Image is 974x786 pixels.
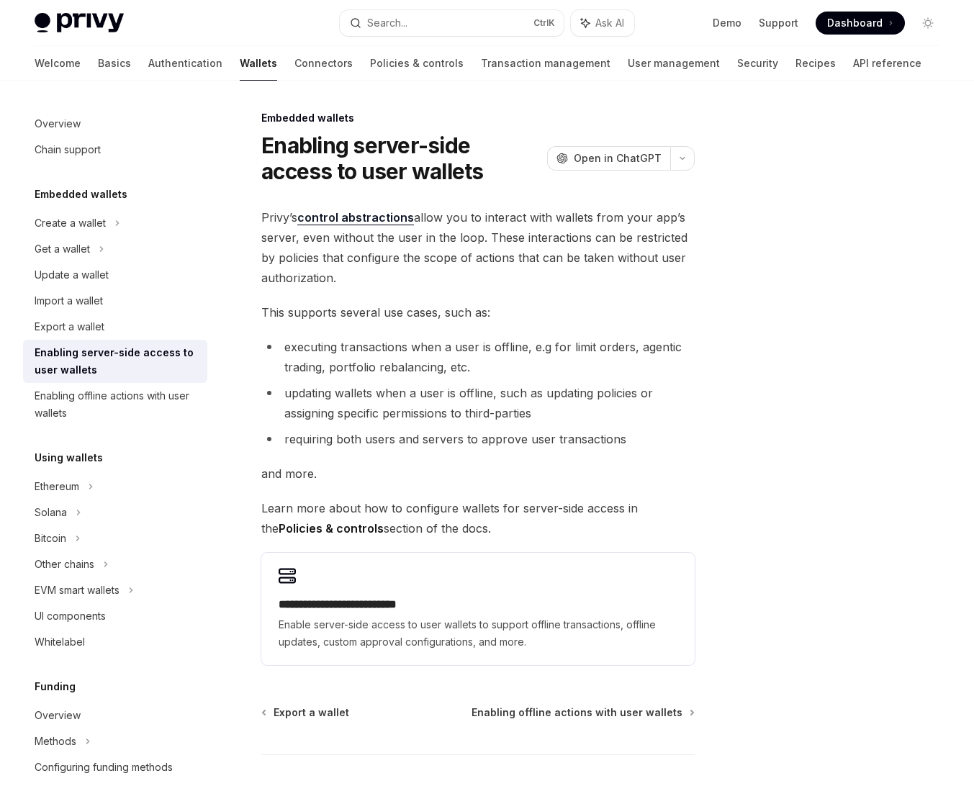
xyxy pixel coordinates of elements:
[35,449,103,466] h5: Using wallets
[35,186,127,203] h5: Embedded wallets
[916,12,939,35] button: Toggle dark mode
[35,141,101,158] div: Chain support
[23,629,207,655] a: Whitelabel
[827,16,883,30] span: Dashboard
[261,207,695,288] span: Privy’s allow you to interact with wallets from your app’s server, even without the user in the l...
[35,607,106,625] div: UI components
[759,16,798,30] a: Support
[574,151,662,166] span: Open in ChatGPT
[261,337,695,377] li: executing transactions when a user is offline, e.g for limit orders, agentic trading, portfolio r...
[261,111,695,125] div: Embedded wallets
[713,16,741,30] a: Demo
[35,733,76,750] div: Methods
[23,262,207,288] a: Update a wallet
[240,46,277,81] a: Wallets
[261,498,695,538] span: Learn more about how to configure wallets for server-side access in the section of the docs.
[263,705,349,720] a: Export a wallet
[261,383,695,423] li: updating wallets when a user is offline, such as updating policies or assigning specific permissi...
[261,132,541,184] h1: Enabling server-side access to user wallets
[35,530,66,547] div: Bitcoin
[547,146,670,171] button: Open in ChatGPT
[35,46,81,81] a: Welcome
[35,633,85,651] div: Whitelabel
[261,302,695,322] span: This supports several use cases, such as:
[628,46,720,81] a: User management
[23,603,207,629] a: UI components
[35,759,173,776] div: Configuring funding methods
[35,318,104,335] div: Export a wallet
[279,521,384,536] strong: Policies & controls
[98,46,131,81] a: Basics
[35,214,106,232] div: Create a wallet
[472,705,693,720] a: Enabling offline actions with user wallets
[35,240,90,258] div: Get a wallet
[595,16,624,30] span: Ask AI
[737,46,778,81] a: Security
[23,111,207,137] a: Overview
[481,46,610,81] a: Transaction management
[35,504,67,521] div: Solana
[23,288,207,314] a: Import a wallet
[294,46,353,81] a: Connectors
[23,314,207,340] a: Export a wallet
[340,10,563,36] button: Search...CtrlK
[370,46,464,81] a: Policies & controls
[35,292,103,310] div: Import a wallet
[816,12,905,35] a: Dashboard
[35,344,199,379] div: Enabling server-side access to user wallets
[274,705,349,720] span: Export a wallet
[23,383,207,426] a: Enabling offline actions with user wallets
[23,137,207,163] a: Chain support
[23,703,207,728] a: Overview
[35,582,120,599] div: EVM smart wallets
[23,340,207,383] a: Enabling server-side access to user wallets
[261,464,695,484] span: and more.
[35,556,94,573] div: Other chains
[23,754,207,780] a: Configuring funding methods
[533,17,555,29] span: Ctrl K
[297,210,414,225] a: control abstractions
[148,46,222,81] a: Authentication
[367,14,407,32] div: Search...
[35,266,109,284] div: Update a wallet
[35,387,199,422] div: Enabling offline actions with user wallets
[35,478,79,495] div: Ethereum
[853,46,921,81] a: API reference
[35,13,124,33] img: light logo
[35,115,81,132] div: Overview
[571,10,634,36] button: Ask AI
[261,429,695,449] li: requiring both users and servers to approve user transactions
[35,678,76,695] h5: Funding
[35,707,81,724] div: Overview
[795,46,836,81] a: Recipes
[279,616,677,651] span: Enable server-side access to user wallets to support offline transactions, offline updates, custo...
[472,705,682,720] span: Enabling offline actions with user wallets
